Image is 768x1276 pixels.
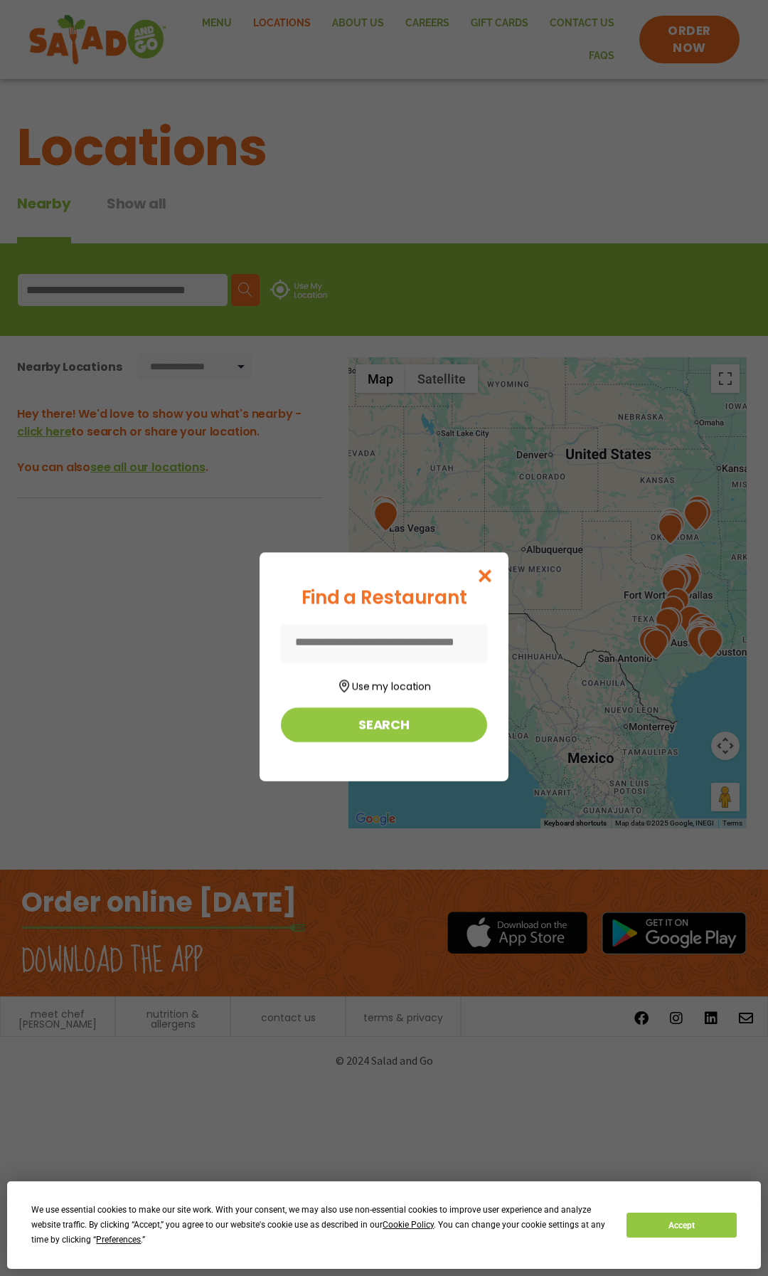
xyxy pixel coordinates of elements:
button: Close modal [462,552,508,600]
button: Use my location [281,675,487,695]
div: Find a Restaurant [281,584,487,612]
button: Accept [626,1213,736,1238]
div: Cookie Consent Prompt [7,1181,761,1269]
span: Preferences [96,1235,141,1245]
div: We use essential cookies to make our site work. With your consent, we may also use non-essential ... [31,1203,609,1248]
span: Cookie Policy [383,1220,434,1230]
button: Search [281,707,487,742]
